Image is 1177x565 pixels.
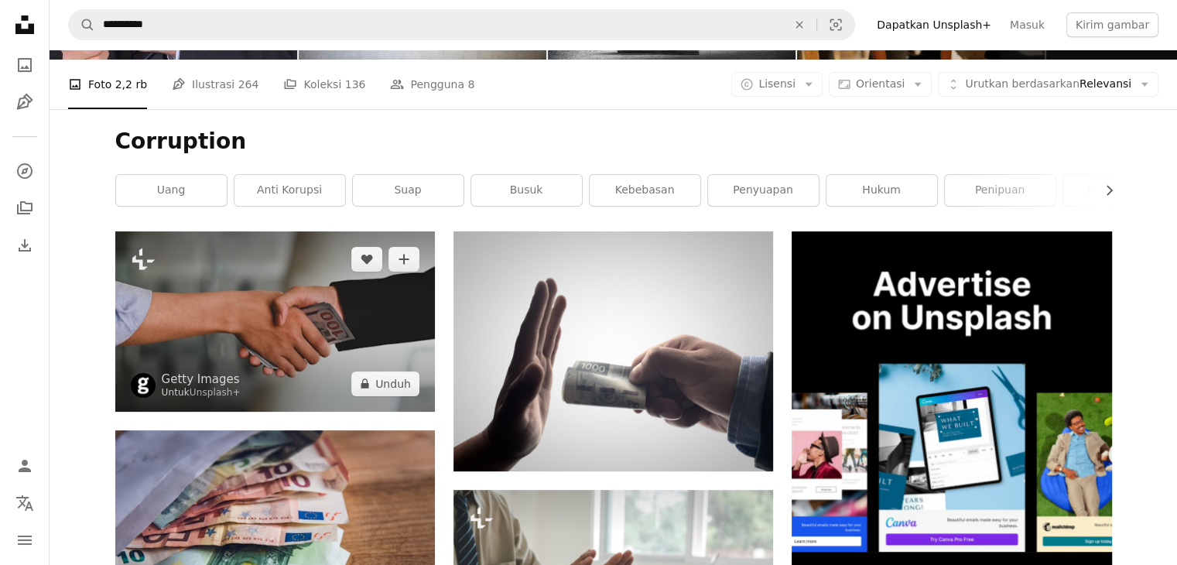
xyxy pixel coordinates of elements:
button: Unduh [351,372,419,396]
a: Ilustrasi 264 [172,60,258,109]
button: Lisensi [731,72,823,97]
img: file-1635990755334-4bfd90f37242image [792,231,1111,551]
a: Unsplash+ [190,387,241,398]
img: Buka profil Getty Images [131,373,156,398]
span: Urutkan berdasarkan [965,77,1079,90]
a: Koleksi uang kertas euro di permukaan kayu [115,529,435,543]
img: Foto yang dipotong dari Pengusaha berjabat tangan setelah selesai bertemu atau negosiasi dengan k... [115,231,435,411]
a: pemerintah [1063,175,1174,206]
a: seseorang yang memegang setumpuk uang tunai [453,344,773,358]
a: Pengguna 8 [390,60,474,109]
span: Relevansi [965,77,1131,92]
button: Kirim gambar [1066,12,1158,37]
a: Koleksi [9,193,40,224]
a: Anti korupsi [234,175,345,206]
a: Beranda — Unsplash [9,9,40,43]
a: Getty Images [162,372,241,387]
a: penyuapan [708,175,819,206]
a: Jelajahi [9,156,40,187]
button: Sukai [351,247,382,272]
button: Urutkan berdasarkanRelevansi [938,72,1158,97]
button: Bahasa [9,488,40,519]
span: Lisensi [758,77,796,90]
button: Hapus [782,10,816,39]
a: Foto yang dipotong dari Pengusaha berjabat tangan setelah selesai bertemu atau negosiasi dengan k... [115,314,435,328]
div: Untuk [162,387,241,399]
span: 8 [467,76,474,93]
span: 264 [238,76,259,93]
button: Menu [9,525,40,556]
a: Masuk [1001,12,1054,37]
a: Riwayat Pengunduhan [9,230,40,261]
form: Temuka visual di seluruh situs [68,9,855,40]
a: kebebasan [590,175,700,206]
h1: Corruption [115,128,1112,156]
button: Tambahkan ke koleksi [388,247,419,272]
button: gulir daftar ke kanan [1095,175,1112,206]
a: uang [116,175,227,206]
span: 136 [345,76,366,93]
img: seseorang yang memegang setumpuk uang tunai [453,231,773,471]
a: suap [353,175,464,206]
a: penipuan [945,175,1056,206]
button: Orientasi [829,72,932,97]
a: Foto [9,50,40,80]
button: Pencarian visual [817,10,854,39]
button: Pencarian di Unsplash [69,10,95,39]
a: Dapatkan Unsplash+ [867,12,1001,37]
a: busuk [471,175,582,206]
a: hukum [826,175,937,206]
a: Masuk/Daftar [9,450,40,481]
a: Koleksi 136 [283,60,365,109]
a: Ilustrasi [9,87,40,118]
span: Orientasi [856,77,905,90]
